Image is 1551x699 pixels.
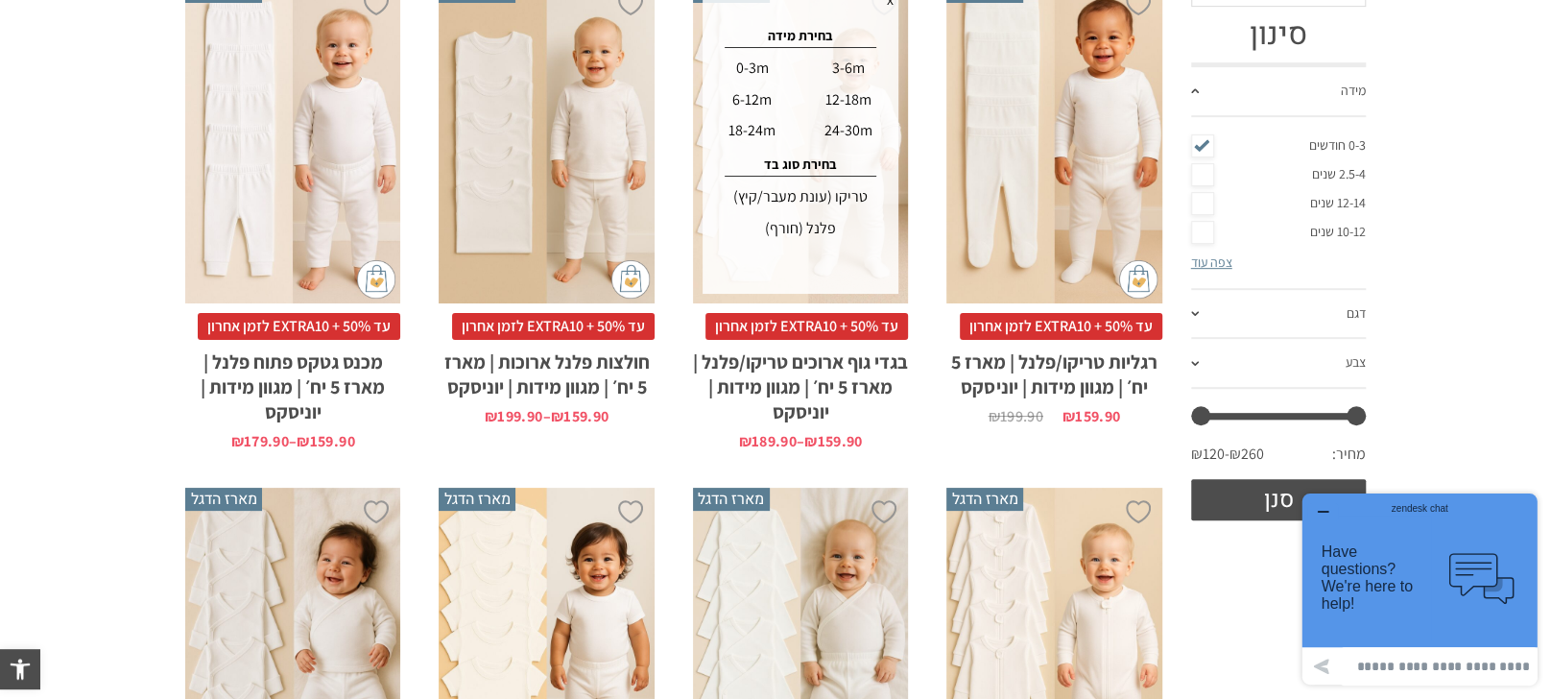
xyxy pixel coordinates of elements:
span: ₪ [988,406,999,426]
span: עד 50% + EXTRA10 לזמן אחרון [198,313,400,340]
h4: בחירת סוג בד [705,157,895,173]
a: צפה עוד [1191,253,1232,271]
div: 18-24m [705,115,799,146]
span: עד 50% + EXTRA10 לזמן אחרון [705,313,908,340]
h2: בגדי גוף ארוכים טריקו/פלנל | מארז 5 יח׳ | מגוון מידות | יוניסקס [693,340,908,424]
h3: סינון [1191,16,1367,53]
div: 6-12m [705,84,799,115]
bdi: 199.90 [988,406,1042,426]
span: מארז הדגל [693,488,770,511]
span: ₪ [485,406,497,426]
bdi: 189.90 [738,431,796,451]
button: סנן [1191,479,1367,520]
span: – [185,424,400,449]
span: עד 50% + EXTRA10 לזמן אחרון [452,313,655,340]
span: ₪120 [1191,444,1229,465]
div: 3-6m [801,53,895,84]
span: ₪ [738,431,751,451]
a: מידה [1191,67,1367,117]
span: ₪ [804,431,817,451]
span: ₪ [297,431,309,451]
span: מארז הדגל [946,488,1023,511]
div: פלנל (חורף) [705,213,895,244]
a: דגם [1191,290,1367,340]
bdi: 179.90 [231,431,289,451]
bdi: 199.90 [485,406,542,426]
span: – [693,424,908,449]
span: – [439,399,654,424]
span: מארז הדגל [439,488,515,511]
div: 24-30m [801,115,895,146]
div: 12-18m [801,84,895,115]
img: cat-mini-atc.png [611,260,650,299]
a: 10-12 שנים [1191,218,1367,247]
bdi: 159.90 [1062,406,1120,426]
div: טריקו (עונת מעבר/קיץ) [705,181,895,212]
span: ₪260 [1229,444,1264,465]
h2: מכנס גטקס פתוח פלנל | מארז 5 יח׳ | מגוון מידות | יוניסקס [185,340,400,424]
a: 2.5-4 שנים [1191,160,1367,189]
a: 12-14 שנים [1191,189,1367,218]
h4: בחירת מידה [705,28,895,44]
bdi: 159.90 [804,431,862,451]
a: צבע [1191,339,1367,389]
span: ₪ [1062,406,1075,426]
span: עד 50% + EXTRA10 לזמן אחרון [960,313,1162,340]
span: ₪ [551,406,563,426]
h2: חולצות פלנל ארוכות | מארז 5 יח׳ | מגוון מידות | יוניסקס [439,340,654,399]
span: מארז הדגל [185,488,262,511]
img: cat-mini-atc.png [357,260,395,299]
bdi: 159.90 [297,431,354,451]
iframe: פותח יישומון שאפשר לשוחח בו בצ'אט עם אחד הנציגים שלנו [1295,486,1544,692]
h2: רגליות טריקו/פלנל | מארז 5 יח׳ | מגוון מידות | יוניסקס [946,340,1161,399]
img: cat-mini-atc.png [1119,260,1157,299]
a: 0-3 חודשים [1191,132,1367,160]
span: ₪ [231,431,244,451]
bdi: 159.90 [551,406,608,426]
div: מחיר: — [1191,439,1367,479]
div: 0-3m [705,53,799,84]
